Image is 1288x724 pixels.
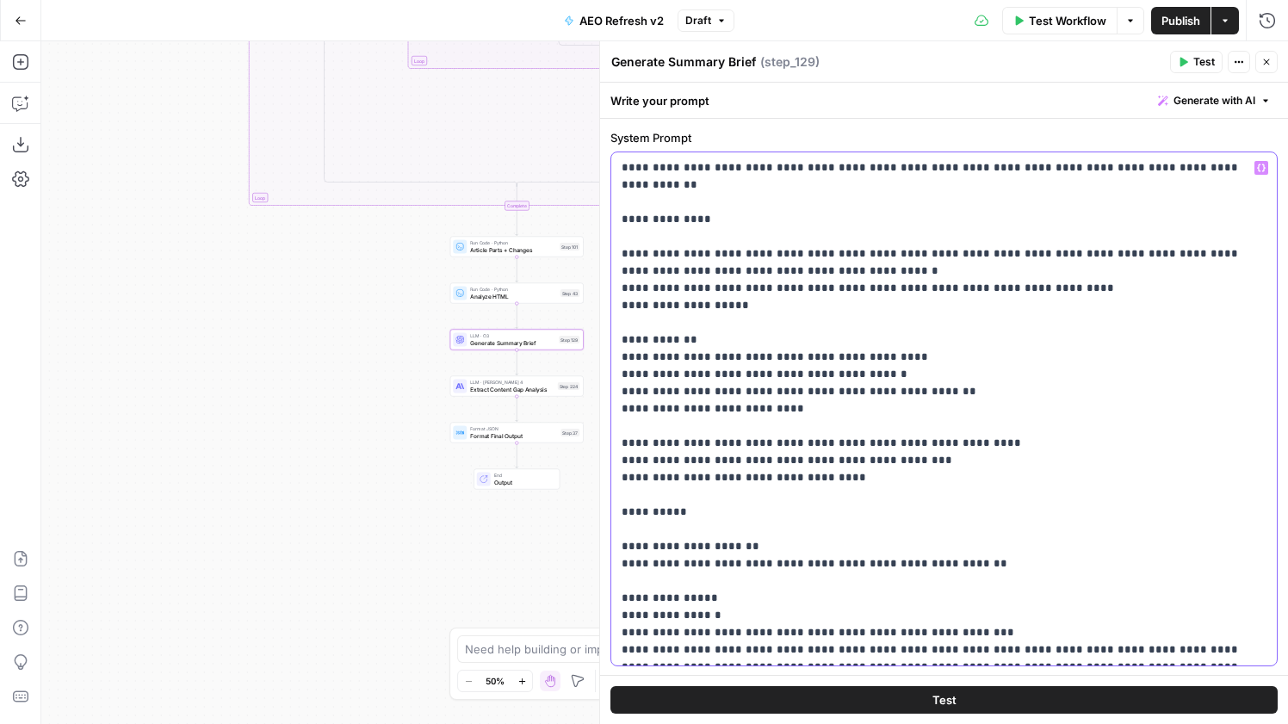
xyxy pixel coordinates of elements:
[558,382,580,390] div: Step 224
[560,429,579,436] div: Step 37
[450,201,584,211] div: Complete
[470,292,557,300] span: Analyze HTML
[470,431,557,440] span: Format Final Output
[685,13,711,28] span: Draft
[932,691,957,709] span: Test
[470,338,555,347] span: Generate Summary Brief
[516,397,518,422] g: Edge from step_224 to step_37
[470,332,555,339] span: LLM · O3
[611,53,756,71] textarea: Generate Summary Brief
[450,330,584,350] div: LLM · O3Generate Summary BriefStep 129
[1170,51,1223,73] button: Test
[1161,12,1200,29] span: Publish
[516,350,518,375] g: Edge from step_129 to step_224
[579,12,664,29] span: AEO Refresh v2
[470,379,554,386] span: LLM · [PERSON_NAME] 4
[1029,12,1106,29] span: Test Workflow
[1151,90,1278,112] button: Generate with AI
[450,283,584,304] div: Run Code · PythonAnalyze HTMLStep 43
[1193,54,1215,70] span: Test
[470,286,557,293] span: Run Code · Python
[470,239,556,246] span: Run Code · Python
[1151,7,1211,34] button: Publish
[610,129,1278,146] label: System Prompt
[760,53,820,71] span: ( step_129 )
[486,674,505,688] span: 50%
[516,443,518,468] g: Edge from step_37 to end
[450,237,584,257] div: Run Code · PythonArticle Parts + ChangesStep 101
[559,336,579,343] div: Step 129
[470,385,554,393] span: Extract Content Gap Analysis
[600,83,1288,118] div: Write your prompt
[494,478,553,486] span: Output
[610,686,1278,714] button: Test
[516,304,518,329] g: Edge from step_43 to step_129
[1173,93,1255,108] span: Generate with AI
[494,472,553,479] span: End
[450,376,584,397] div: LLM · [PERSON_NAME] 4Extract Content Gap AnalysisStep 224
[554,7,674,34] button: AEO Refresh v2
[470,245,556,254] span: Article Parts + Changes
[470,425,557,432] span: Format JSON
[505,201,529,211] div: Complete
[678,9,734,32] button: Draft
[1002,7,1117,34] button: Test Workflow
[450,469,584,490] div: EndOutput
[560,289,580,297] div: Step 43
[516,211,518,236] g: Edge from step_64-iteration-end to step_101
[516,257,518,282] g: Edge from step_101 to step_43
[450,423,584,443] div: Format JSONFormat Final OutputStep 37
[560,243,579,251] div: Step 101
